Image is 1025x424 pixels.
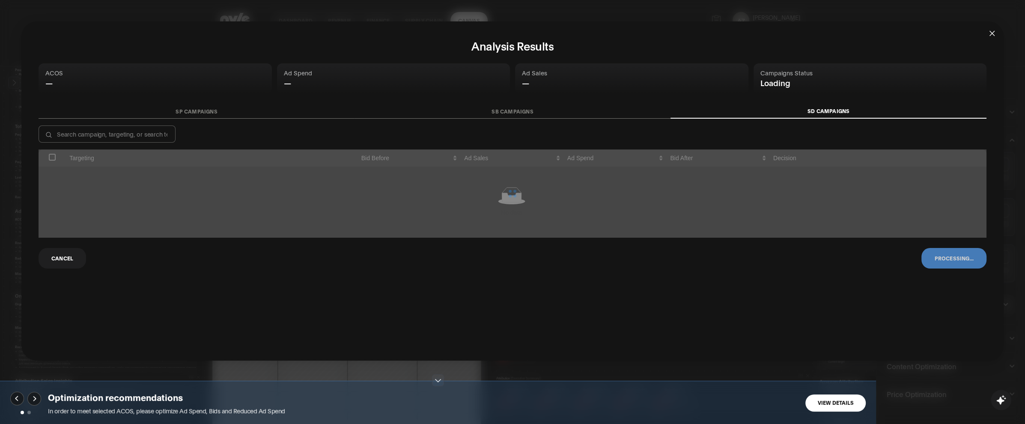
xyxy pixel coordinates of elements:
button: Processing... [921,248,986,269]
div: Loading [760,77,980,89]
div: ACOS [45,69,265,77]
button: Close [980,21,1004,45]
span: close [989,30,995,37]
div: — [45,77,265,89]
h2: Analysis Results [39,39,986,53]
button: SP Campaigns [39,105,355,119]
button: Go to slide 1 [21,411,24,414]
div: Ad Sales [522,69,742,77]
input: Search campaign, targeting, or search term... [56,129,168,139]
div: Ad Spend [284,69,504,77]
div: Campaigns Status [760,69,980,77]
div: — [284,77,504,89]
button: View Details [805,394,866,412]
button: Next slide [27,391,41,406]
button: Previous slide [10,391,24,406]
button: Go to slide 2 [27,411,31,414]
button: Cancel [39,248,86,269]
h3: Optimization recommendations [48,391,799,403]
div: — [522,77,742,89]
p: In order to meet selected ACOS, please optimize Ad Spend, Bids and Reduced Ad Spend [48,406,799,415]
button: SB Campaigns [355,105,670,119]
button: SD Campaigns [670,104,986,119]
